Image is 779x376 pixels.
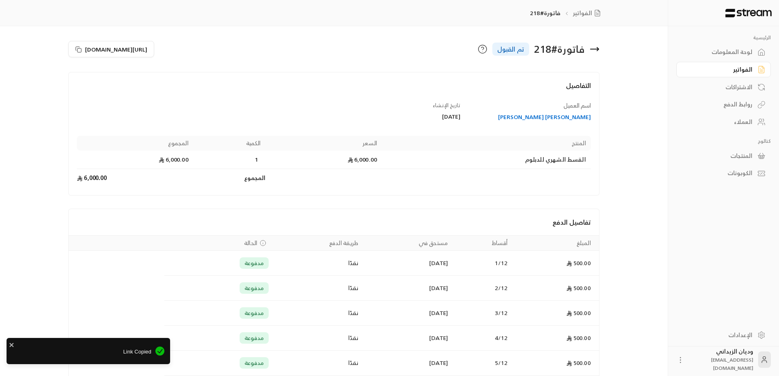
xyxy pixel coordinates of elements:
div: الكوبونات [687,169,752,177]
th: الكمية [193,136,266,151]
td: 5 / 12 [453,351,512,376]
td: [DATE] [364,351,453,376]
td: [DATE] [364,276,453,301]
th: السعر [266,136,382,151]
a: الفواتير [573,9,604,17]
td: 2 / 12 [453,276,512,301]
a: الفواتير [676,62,771,78]
button: close [9,340,15,349]
div: العملاء [687,118,752,126]
nav: breadcrumb [530,9,604,17]
td: القسط الشهري للدبلوم [382,151,591,169]
span: تم القبول [497,44,524,54]
a: الاشتراكات [676,79,771,95]
div: [DATE] [338,113,460,121]
span: مدفوعة [245,309,264,317]
h4: التفاصيل [77,81,591,99]
span: مدفوعة [245,284,264,292]
a: الكوبونات [676,165,771,181]
a: المنتجات [676,148,771,164]
p: فاتورة#218 [530,9,560,17]
div: وديان الزيداني [689,347,753,372]
td: نقدًا [274,251,364,276]
span: تاريخ الإنشاء [433,101,460,110]
th: مستحق في [364,236,453,251]
a: لوحة المعلومات [676,44,771,60]
td: 500.00 [512,301,599,326]
a: الإعدادات [676,327,771,343]
img: Logo [725,9,772,18]
div: الفواتير [687,65,752,74]
td: [DATE] [364,251,453,276]
td: 6,000.00 [77,169,193,187]
th: المبلغ [512,236,599,251]
th: طريقة الدفع [274,236,364,251]
td: [DATE] [364,301,453,326]
a: [PERSON_NAME] [PERSON_NAME] [468,113,591,121]
div: الاشتراكات [687,83,752,91]
td: 3 / 12 [453,301,512,326]
td: 500.00 [512,276,599,301]
h4: تفاصيل الدفع [77,217,591,227]
div: الإعدادات [687,331,752,339]
span: [URL][DOMAIN_NAME] [85,45,147,54]
span: مدفوعة [245,359,264,367]
span: Link Copied [12,348,151,356]
span: مدفوعة [245,334,264,342]
span: 1 [253,155,261,164]
span: الحالة [244,239,257,247]
table: Products [77,136,591,187]
td: نقدًا [274,351,364,376]
th: المنتج [382,136,591,151]
td: 4 / 12 [453,326,512,351]
span: اسم العميل [563,100,591,110]
button: [URL][DOMAIN_NAME] [68,41,154,57]
div: روابط الدفع [687,100,752,108]
a: العملاء [676,114,771,130]
p: كتالوج [676,138,771,144]
td: 500.00 [512,351,599,376]
div: لوحة المعلومات [687,48,752,56]
th: المجموع [77,136,193,151]
td: [DATE] [364,326,453,351]
div: المنتجات [687,152,752,160]
td: نقدًا [274,301,364,326]
td: 500.00 [512,251,599,276]
td: 6,000.00 [77,151,193,169]
th: أقساط [453,236,512,251]
td: المجموع [193,169,266,187]
td: 6,000.00 [266,151,382,169]
span: مدفوعة [245,259,264,267]
a: روابط الدفع [676,97,771,113]
td: 500.00 [512,326,599,351]
div: فاتورة # 218 [534,43,585,56]
td: نقدًا [274,326,364,351]
td: 1 / 12 [453,251,512,276]
span: [EMAIL_ADDRESS][DOMAIN_NAME] [711,356,753,372]
td: نقدًا [274,276,364,301]
p: الرئيسية [676,34,771,41]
